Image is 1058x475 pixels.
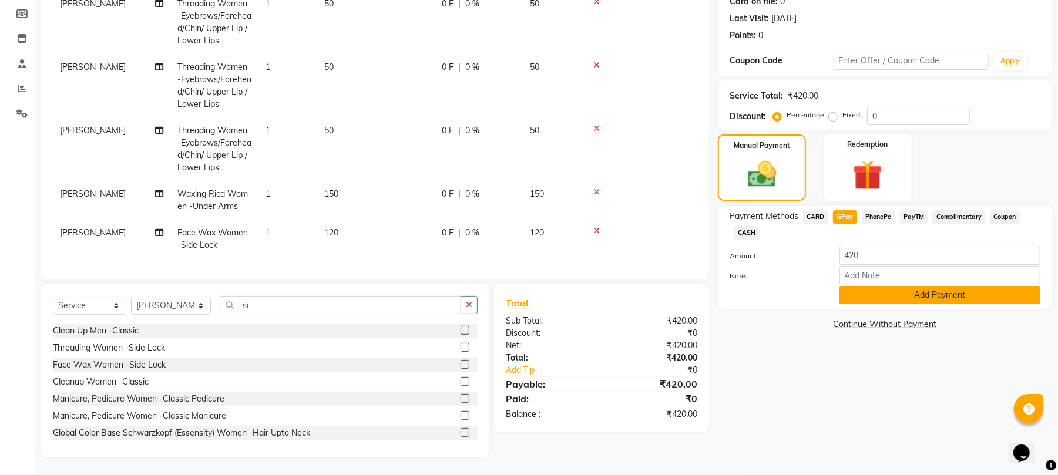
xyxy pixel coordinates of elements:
[266,227,270,238] span: 1
[60,62,126,72] span: [PERSON_NAME]
[602,339,706,352] div: ₹420.00
[60,188,126,199] span: [PERSON_NAME]
[839,266,1040,284] input: Add Note
[53,325,139,337] div: Clean Up Men -Classic
[458,124,461,137] span: |
[458,188,461,200] span: |
[60,125,126,136] span: [PERSON_NAME]
[990,210,1020,224] span: Coupon
[730,90,783,102] div: Service Total:
[900,210,928,224] span: PayTM
[497,377,602,391] div: Payable:
[60,227,126,238] span: [PERSON_NAME]
[442,188,454,200] span: 0 F
[497,392,602,406] div: Paid:
[465,188,479,200] span: 0 %
[497,327,602,339] div: Discount:
[730,12,769,25] div: Last Visit:
[530,188,544,199] span: 150
[53,393,224,405] div: Manicure, Pedicure Women -Classic Pedicure
[266,125,270,136] span: 1
[53,359,166,371] div: Face Wax Women -Side Lock
[993,52,1027,70] button: Apply
[497,315,602,327] div: Sub Total:
[324,227,338,238] span: 120
[53,410,226,422] div: Manicure, Pedicure Women -Classic Manicure
[465,227,479,239] span: 0 %
[771,12,797,25] div: [DATE]
[465,124,479,137] span: 0 %
[833,210,857,224] span: GPay
[177,125,251,173] span: Threading Women -Eyebrows/Forehead/Chin/ Upper Lip / Lower Lips
[442,61,454,73] span: 0 F
[862,210,895,224] span: PhonePe
[734,226,760,240] span: CASH
[53,376,149,388] div: Cleanup Women -Classic
[602,392,706,406] div: ₹0
[834,52,989,70] input: Enter Offer / Coupon Code
[53,342,165,354] div: Threading Women -Side Lock
[497,339,602,352] div: Net:
[730,110,766,123] div: Discount:
[1009,428,1046,463] iframe: chat widget
[324,62,334,72] span: 50
[788,90,818,102] div: ₹420.00
[803,210,828,224] span: CARD
[842,110,860,120] label: Fixed
[266,62,270,72] span: 1
[458,227,461,239] span: |
[932,210,985,224] span: Complimentary
[324,125,334,136] span: 50
[442,227,454,239] span: 0 F
[530,227,544,238] span: 120
[844,157,892,194] img: _gift.svg
[602,315,706,327] div: ₹420.00
[177,188,248,211] span: Waxing Rica Women -Under Arms
[497,352,602,364] div: Total:
[266,188,270,199] span: 1
[442,124,454,137] span: 0 F
[602,377,706,391] div: ₹420.00
[734,140,790,151] label: Manual Payment
[721,271,830,281] label: Note:
[720,318,1050,331] a: Continue Without Payment
[458,61,461,73] span: |
[602,408,706,420] div: ₹420.00
[497,364,619,376] a: Add Tip
[53,427,310,439] div: Global Color Base Schwarzkopf (Essensity) Women -Hair Upto Neck
[730,55,833,67] div: Coupon Code
[530,125,539,136] span: 50
[787,110,824,120] label: Percentage
[177,62,251,109] span: Threading Women -Eyebrows/Forehead/Chin/ Upper Lip / Lower Lips
[324,188,338,199] span: 150
[602,327,706,339] div: ₹0
[177,227,248,250] span: Face Wax Women -Side Lock
[530,62,539,72] span: 50
[506,297,533,309] span: Total
[602,352,706,364] div: ₹420.00
[220,296,461,314] input: Search or Scan
[839,286,1040,304] button: Add Payment
[721,251,830,261] label: Amount:
[739,158,785,191] img: _cash.svg
[847,139,888,150] label: Redemption
[758,29,763,42] div: 0
[839,247,1040,265] input: Amount
[465,61,479,73] span: 0 %
[730,210,798,223] span: Payment Methods
[730,29,756,42] div: Points:
[497,408,602,420] div: Balance :
[619,364,706,376] div: ₹0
